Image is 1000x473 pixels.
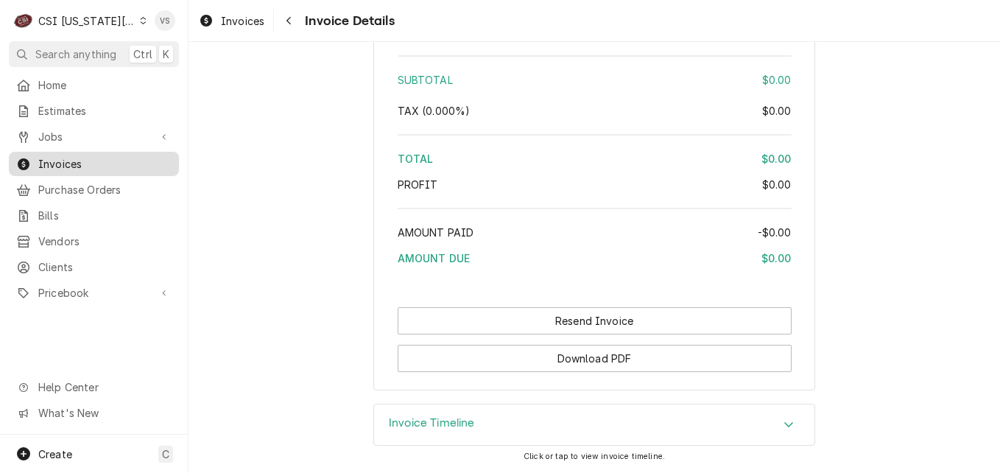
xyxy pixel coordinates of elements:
[193,9,270,33] a: Invoices
[162,446,169,462] span: C
[761,250,792,266] div: $0.00
[9,73,179,97] a: Home
[38,182,172,197] span: Purchase Orders
[762,177,792,192] div: $0.00
[398,226,474,239] span: Amount Paid
[38,259,172,275] span: Clients
[38,77,172,93] span: Home
[9,178,179,202] a: Purchase Orders
[9,229,179,253] a: Vendors
[398,50,792,276] div: Amount Summary
[762,103,792,119] div: $0.00
[398,250,792,266] div: Amount Due
[398,74,453,86] span: Subtotal
[277,9,300,32] button: Navigate back
[398,307,792,372] div: Button Group
[398,225,792,240] div: Amount Paid
[374,404,814,446] button: Accordion Details Expand Trigger
[300,11,394,31] span: Invoice Details
[9,401,179,425] a: Go to What's New
[398,345,792,372] button: Download PDF
[9,375,179,399] a: Go to Help Center
[398,252,471,264] span: Amount Due
[38,208,172,223] span: Bills
[389,416,475,430] h3: Invoice Timeline
[38,13,135,29] div: CSI [US_STATE][GEOGRAPHIC_DATA]
[9,152,179,176] a: Invoices
[155,10,175,31] div: VS
[398,307,792,334] button: Resend Invoice
[373,404,815,446] div: Invoice Timeline
[38,379,170,395] span: Help Center
[35,46,116,62] span: Search anything
[9,281,179,305] a: Go to Pricebook
[38,103,172,119] span: Estimates
[38,156,172,172] span: Invoices
[762,72,792,88] div: $0.00
[38,234,172,249] span: Vendors
[38,285,149,301] span: Pricebook
[221,13,264,29] span: Invoices
[13,10,34,31] div: C
[9,99,179,123] a: Estimates
[163,46,169,62] span: K
[398,151,792,167] div: Total
[374,404,814,446] div: Accordion Header
[398,178,438,191] span: Profit
[398,307,792,334] div: Button Group Row
[9,41,179,67] button: Search anythingCtrlK
[398,153,434,165] span: Total
[398,103,792,119] div: Tax
[9,125,179,149] a: Go to Jobs
[398,105,471,117] span: Tax ( 0.000% )
[9,255,179,279] a: Clients
[38,405,170,421] span: What's New
[13,10,34,31] div: CSI Kansas City's Avatar
[9,203,179,228] a: Bills
[758,225,792,240] div: -$0.00
[38,448,72,460] span: Create
[524,452,665,461] span: Click or tap to view invoice timeline.
[155,10,175,31] div: Vicky Stuesse's Avatar
[133,46,152,62] span: Ctrl
[38,129,149,144] span: Jobs
[398,177,792,192] div: Profit
[761,151,792,167] div: $0.00
[398,72,792,88] div: Subtotal
[398,334,792,372] div: Button Group Row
